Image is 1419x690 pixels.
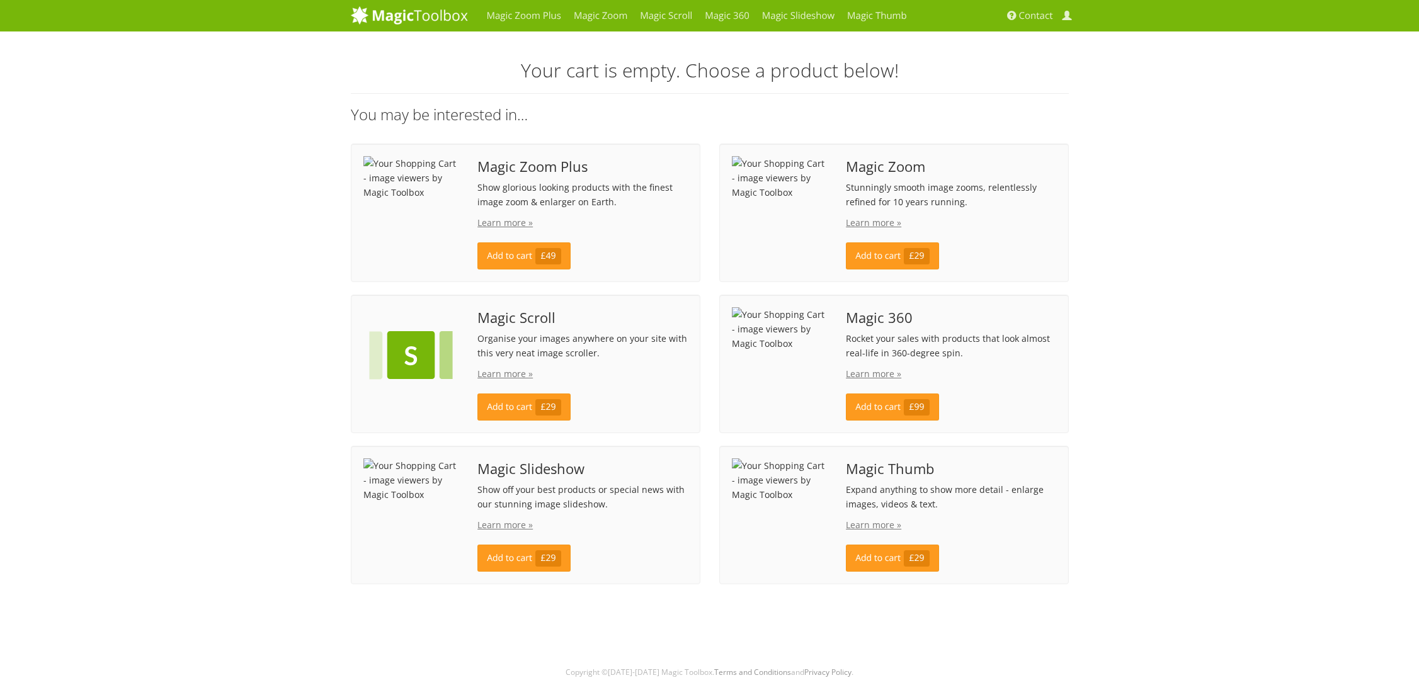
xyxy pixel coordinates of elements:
[351,6,468,25] img: MagicToolbox.com - Image tools for your website
[477,310,687,325] span: Magic Scroll
[846,545,939,572] a: Add to cart£29
[477,519,533,531] a: Learn more »
[477,545,571,572] a: Add to cart£29
[363,458,459,502] img: Your Shopping Cart - image viewers by Magic Toolbox
[535,550,561,567] span: £29
[477,180,687,209] p: Show glorious looking products with the finest image zoom & enlarger on Earth.
[477,242,571,269] a: Add to cart£49
[477,217,533,229] a: Learn more »
[732,307,828,351] img: Your Shopping Cart - image viewers by Magic Toolbox
[846,331,1056,360] p: Rocket your sales with products that look almost real-life in 360-degree spin.
[351,60,1069,81] h2: Your cart is empty. Choose a product below!
[477,482,687,511] p: Show off your best products or special news with our stunning image slideshow.
[846,180,1056,209] p: Stunningly smooth image zooms, relentlessly refined for 10 years running.
[363,307,459,403] img: Your Shopping Cart - image viewers by Magic Toolbox
[904,399,930,416] span: £99
[846,393,939,421] a: Add to cart£99
[846,310,1056,325] span: Magic 360
[714,667,791,677] a: Terms and Conditions
[732,458,828,502] img: Your Shopping Cart - image viewers by Magic Toolbox
[846,242,939,269] a: Add to cart£29
[363,156,459,200] img: Your Shopping Cart - image viewers by Magic Toolbox
[477,393,571,421] a: Add to cart£29
[477,331,687,360] p: Organise your images anywhere on your site with this very neat image scroller.
[535,399,561,416] span: £29
[477,159,687,174] span: Magic Zoom Plus
[477,461,687,476] span: Magic Slideshow
[846,217,901,229] a: Learn more »
[846,368,901,380] a: Learn more »
[904,550,930,567] span: £29
[351,106,1069,123] h3: You may be interested in…
[846,482,1056,511] p: Expand anything to show more detail - enlarge images, videos & text.
[477,368,533,380] a: Learn more »
[846,461,1056,476] span: Magic Thumb
[732,156,828,200] img: Your Shopping Cart - image viewers by Magic Toolbox
[846,519,901,531] a: Learn more »
[804,667,852,677] a: Privacy Policy
[535,248,561,264] span: £49
[904,248,930,264] span: £29
[1019,9,1053,22] span: Contact
[846,159,1056,174] span: Magic Zoom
